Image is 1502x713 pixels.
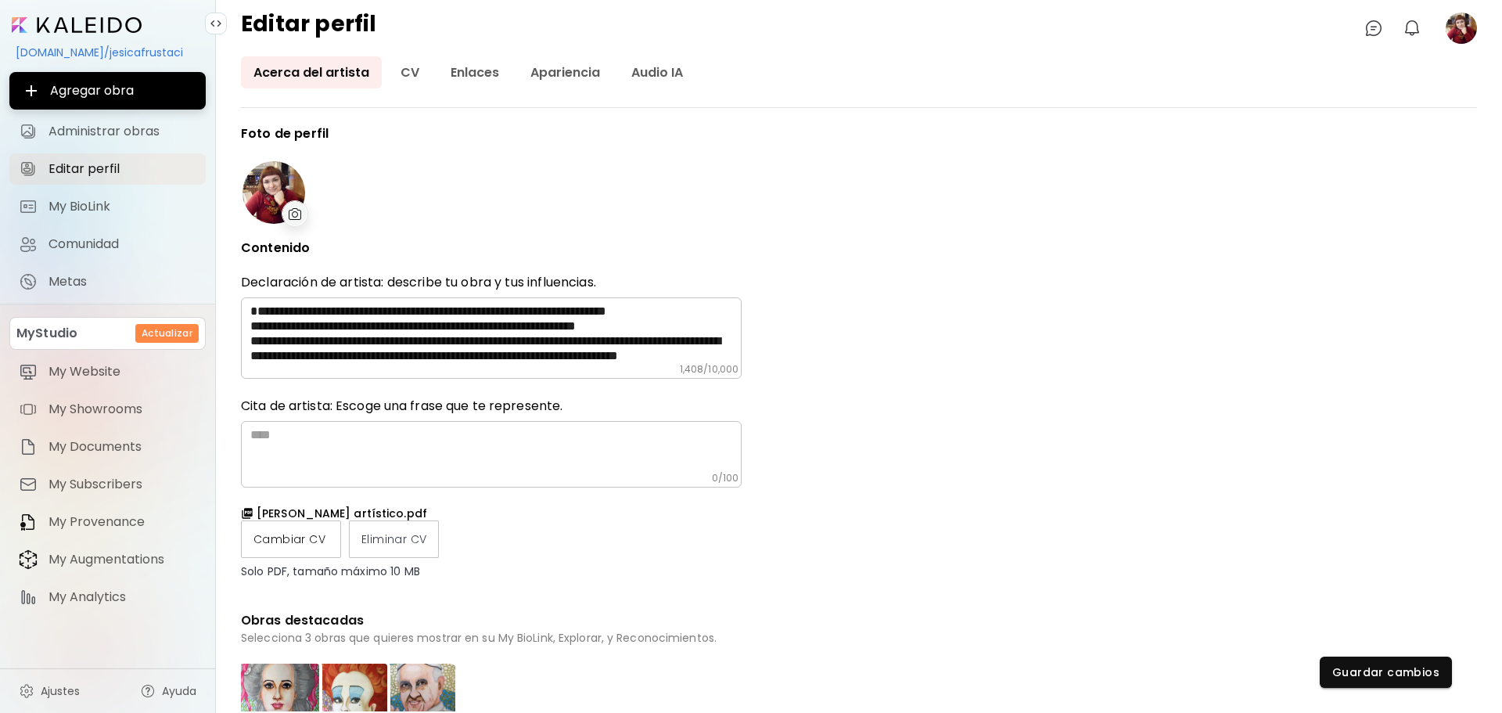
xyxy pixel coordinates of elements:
img: item [19,588,38,607]
a: Audio IA [619,56,695,88]
p: Declaración de artista: describe tu obra y tus influencias. [241,274,742,291]
p: Solo PDF, tamaño máximo 10 MB [241,564,742,578]
img: Metas icon [19,272,38,291]
img: chatIcon [1364,19,1383,38]
img: Administrar obras icon [19,122,38,141]
div: [DOMAIN_NAME]/jesicafrustaci [9,39,206,66]
label: Eliminar CV [349,520,439,558]
span: Agregar obra [22,81,193,100]
img: help [140,683,156,699]
p: Foto de perfil [241,127,742,141]
h6: Selecciona 3 obras que quieres mostrar en su My BioLink, Explorar, y Reconocimientos. [241,631,742,645]
a: Ajustes [9,675,89,707]
a: completeMetas iconMetas [9,266,206,297]
a: completeMy BioLink iconMy BioLink [9,191,206,222]
img: collapse [210,17,222,30]
img: item [19,362,38,381]
span: My Augmentations [49,552,196,567]
span: Ajustes [41,683,80,699]
img: item [19,513,38,531]
span: Comunidad [49,236,196,252]
span: Metas [49,274,196,290]
img: item [19,438,38,456]
img: settings [19,683,34,699]
h4: Editar perfil [241,13,377,44]
span: My Documents [49,439,196,455]
span: Editar perfil [49,161,196,177]
span: My Showrooms [49,402,196,417]
p: MyStudio [16,324,77,343]
h6: Cita de artista: Escoge una frase que te represente. [241,398,742,415]
button: bellIcon [1399,15,1425,41]
a: itemMy Analytics [9,582,206,613]
span: Ayuda [162,683,196,699]
img: Editar perfil icon [19,160,38,178]
a: itemMy Documents [9,431,206,463]
h6: Obras destacadas [241,610,742,631]
span: Guardar cambios [1332,664,1439,681]
p: Contenido [241,241,742,255]
a: Comunidad iconComunidad [9,229,206,260]
a: Enlaces [438,56,512,88]
h6: Actualizar [142,326,192,340]
h6: 0 / 100 [712,472,738,484]
a: itemMy Showrooms [9,394,206,425]
span: My Subscribers [49,477,196,492]
a: Ayuda [131,675,206,707]
span: My Analytics [49,589,196,605]
a: CV [388,56,432,88]
span: Eliminar CV [361,531,426,548]
span: Cambiar CV [253,531,329,548]
a: Administrar obras iconAdministrar obras [9,116,206,147]
a: Acerca del artista [241,56,382,88]
a: Apariencia [518,56,613,88]
span: My Website [49,364,196,380]
img: item [19,400,38,419]
a: Editar perfil iconEditar perfil [9,153,206,185]
a: itemMy Subscribers [9,469,206,500]
img: item [19,475,38,494]
a: itemMy Provenance [9,506,206,538]
label: Cambiar CV [241,520,341,558]
img: My BioLink icon [19,197,38,216]
a: itemMy Website [9,356,206,387]
span: My Provenance [49,514,196,530]
a: itemMy Augmentations [9,544,206,575]
button: Guardar cambios [1320,657,1452,688]
h6: [PERSON_NAME] artístico.pdf [257,506,427,520]
img: bellIcon [1403,19,1421,38]
img: item [19,549,38,570]
h6: 1,408 / 10,000 [680,363,738,376]
span: Administrar obras [49,124,196,139]
span: My BioLink [49,199,196,214]
img: Comunidad icon [19,235,38,254]
button: Agregar obra [9,72,206,110]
